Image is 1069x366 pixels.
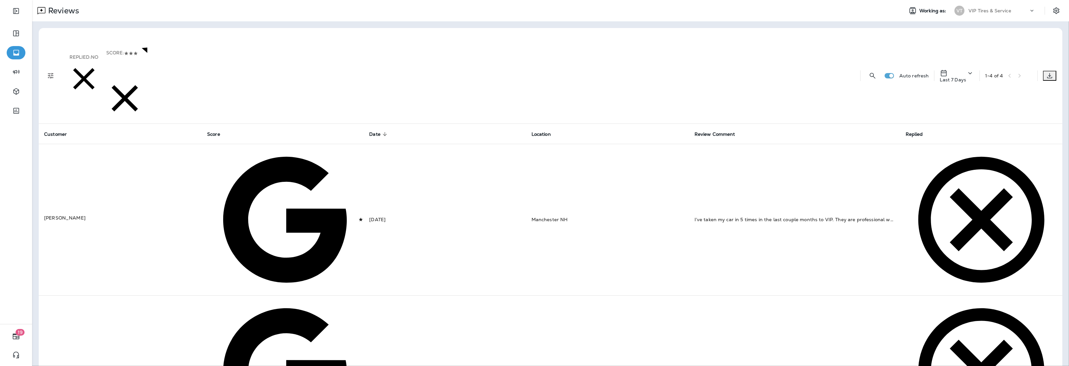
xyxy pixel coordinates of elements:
[16,329,25,336] span: 19
[531,217,568,223] span: Manchester NH
[866,69,879,82] button: Search Reviews
[358,216,382,222] span: 1 Star
[899,73,929,78] p: Auto refresh
[919,8,948,14] span: Working as:
[106,50,234,56] span: Score : +2
[45,6,79,16] p: Reviews
[369,131,380,137] span: Date
[364,144,526,295] td: [DATE]
[7,4,25,18] button: Expand Sidebar
[44,69,57,82] button: Filters
[954,6,964,16] div: VT
[69,54,98,60] span: Replied : No
[695,131,735,137] span: Review Comment
[968,8,1011,13] p: VIP Tires & Service
[124,50,228,56] span: 3 Stars
[44,215,196,221] p: [PERSON_NAME]
[207,131,220,137] span: Score
[906,131,923,137] span: Replied
[940,77,966,82] p: Last 7 Days
[44,131,67,137] span: Customer
[531,131,551,137] span: Location
[1043,71,1056,81] button: Export as CSV
[985,73,1003,78] div: 1 - 4 of 4
[695,216,895,223] div: I’ve taken my car in 5 times in the last couple months to VIP. They are professional which I like...
[1050,5,1062,17] button: Settings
